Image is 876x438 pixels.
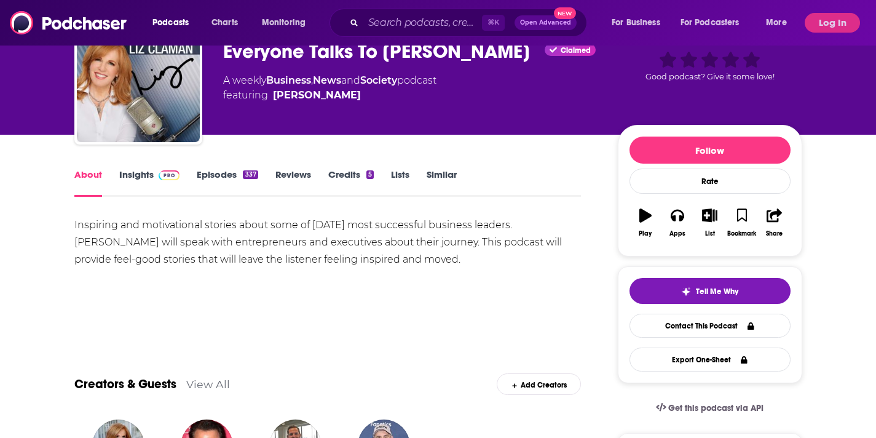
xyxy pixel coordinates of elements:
button: Share [758,201,790,245]
a: Reviews [275,169,311,197]
a: Business [266,74,311,86]
button: Bookmark [726,201,758,245]
div: Share [766,230,783,237]
span: Open Advanced [520,20,571,26]
button: open menu [603,13,676,33]
img: Everyone Talks To Liz Claman [77,19,200,142]
button: open menu [757,13,802,33]
a: Liz Claman [273,88,361,103]
img: Podchaser Pro [159,170,180,180]
button: open menu [144,13,205,33]
button: Play [629,201,661,245]
img: tell me why sparkle [681,287,691,297]
span: More [766,14,787,31]
div: A weekly podcast [223,73,436,103]
a: News [313,74,341,86]
div: 5 [366,170,374,179]
a: Similar [427,169,457,197]
button: open menu [253,13,322,33]
button: Open AdvancedNew [515,15,577,30]
button: Apps [661,201,693,245]
button: tell me why sparkleTell Me Why [629,278,791,304]
a: Society [360,74,397,86]
span: For Podcasters [681,14,740,31]
input: Search podcasts, credits, & more... [363,13,482,33]
a: Credits5 [328,169,374,197]
div: Good podcast? Give it some love! [618,28,802,104]
button: Follow [629,137,791,164]
span: , [311,74,313,86]
span: Claimed [561,47,591,54]
div: Inspiring and motivational stories about some of [DATE] most successful business leaders. [PERSON... [74,217,582,268]
span: Good podcast? Give it some love! [645,72,775,81]
button: List [693,201,725,245]
img: Podchaser - Follow, Share and Rate Podcasts [10,11,128,34]
span: New [554,7,576,19]
a: Creators & Guests [74,376,176,392]
a: View All [186,378,230,391]
div: Rate [629,169,791,194]
div: List [705,230,715,237]
div: 337 [243,170,258,179]
span: Charts [211,14,238,31]
button: Log In [805,13,860,33]
a: About [74,169,102,197]
span: Get this podcast via API [668,403,764,413]
a: Episodes337 [197,169,258,197]
span: and [341,74,360,86]
span: featuring [223,88,436,103]
span: Monitoring [262,14,306,31]
div: Bookmark [727,230,756,237]
div: Play [639,230,652,237]
a: InsightsPodchaser Pro [119,169,180,197]
button: Export One-Sheet [629,348,791,372]
a: Get this podcast via API [646,393,774,423]
a: Contact This Podcast [629,314,791,338]
div: Search podcasts, credits, & more... [341,9,599,37]
span: Tell Me Why [696,287,738,297]
div: Apps [669,230,685,237]
span: Podcasts [152,14,189,31]
a: Lists [391,169,409,197]
a: Charts [203,13,245,33]
div: Add Creators [497,373,581,395]
span: For Business [612,14,660,31]
button: open menu [673,13,757,33]
span: ⌘ K [482,15,505,31]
